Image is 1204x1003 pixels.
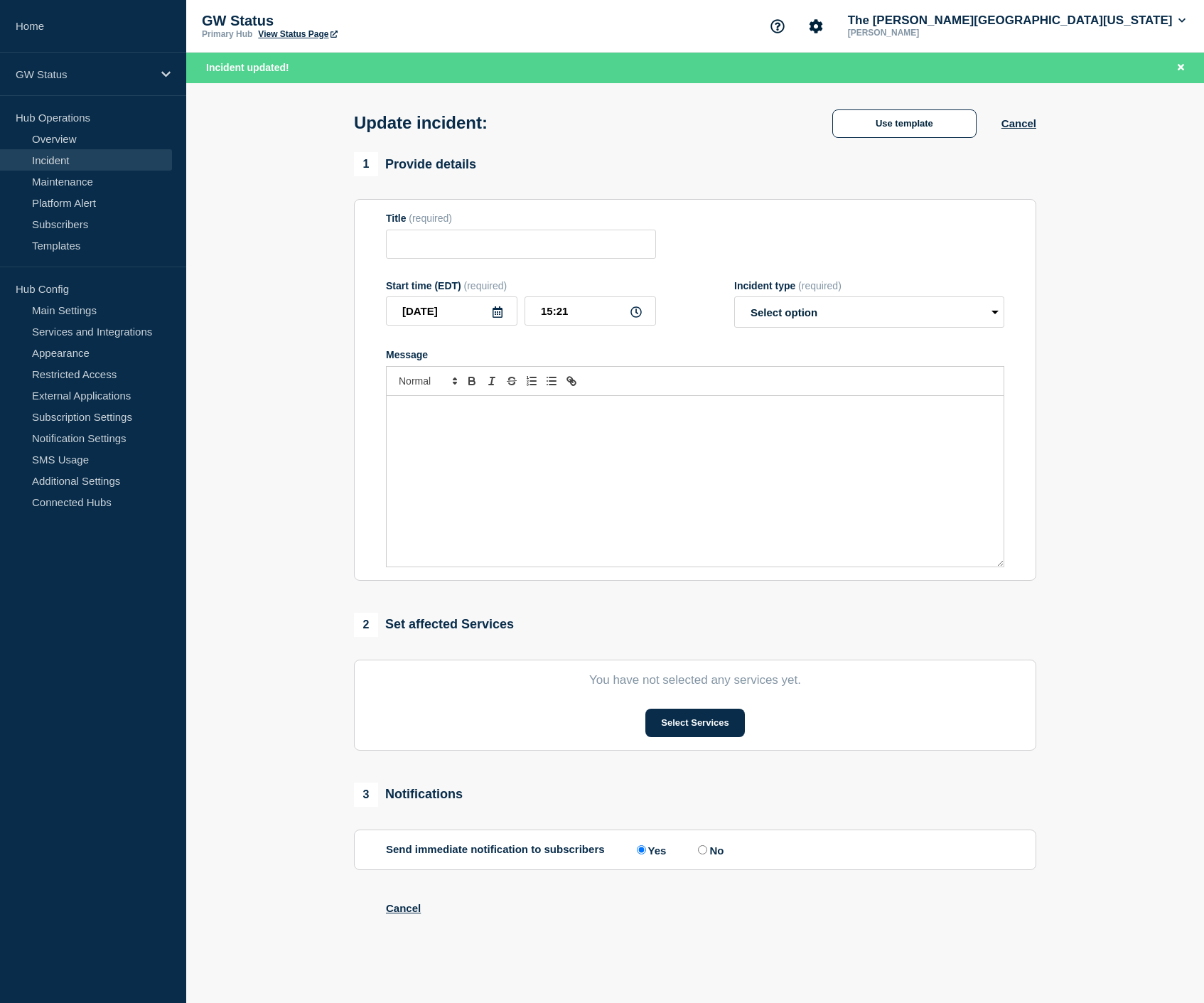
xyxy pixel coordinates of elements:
input: Title [386,230,656,259]
label: Yes [633,843,667,857]
span: Font size [392,372,462,390]
button: Toggle bulleted list [542,372,561,390]
span: (required) [798,280,842,291]
button: Account settings [801,11,831,41]
div: Send immediate notification to subscribers [386,843,1004,857]
div: Set affected Services [354,613,514,637]
button: Toggle ordered list [522,372,542,390]
button: Toggle strikethrough text [502,372,522,390]
span: 1 [354,152,378,176]
input: No [698,845,707,854]
div: Message [386,349,1004,360]
button: Cancel [386,902,421,914]
label: No [694,843,724,857]
button: Toggle bold text [462,372,482,390]
p: You have not selected any services yet. [386,673,1004,687]
p: [PERSON_NAME] [845,28,993,38]
div: Notifications [354,783,463,807]
div: Message [387,396,1004,567]
button: Support [763,11,792,41]
button: Cancel [1001,117,1036,129]
span: 2 [354,613,378,637]
p: GW Status [16,68,152,80]
div: Title [386,213,656,224]
button: Select Services [645,709,744,737]
input: YYYY-MM-DD [386,296,517,326]
select: Incident type [734,296,1004,328]
button: The [PERSON_NAME][GEOGRAPHIC_DATA][US_STATE] [845,14,1188,28]
a: View Status Page [258,29,337,39]
span: 3 [354,783,378,807]
button: Close banner [1172,60,1190,76]
input: HH:MM [525,296,656,326]
span: Incident updated! [206,62,289,73]
button: Toggle italic text [482,372,502,390]
div: Start time (EDT) [386,280,656,291]
h1: Update incident: [354,113,488,133]
div: Incident type [734,280,1004,291]
p: Send immediate notification to subscribers [386,843,605,857]
span: (required) [409,213,452,224]
p: GW Status [202,13,486,29]
div: Provide details [354,152,476,176]
p: Primary Hub [202,29,252,39]
span: (required) [464,280,507,291]
button: Toggle link [561,372,581,390]
button: Use template [832,109,977,138]
input: Yes [637,845,646,854]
